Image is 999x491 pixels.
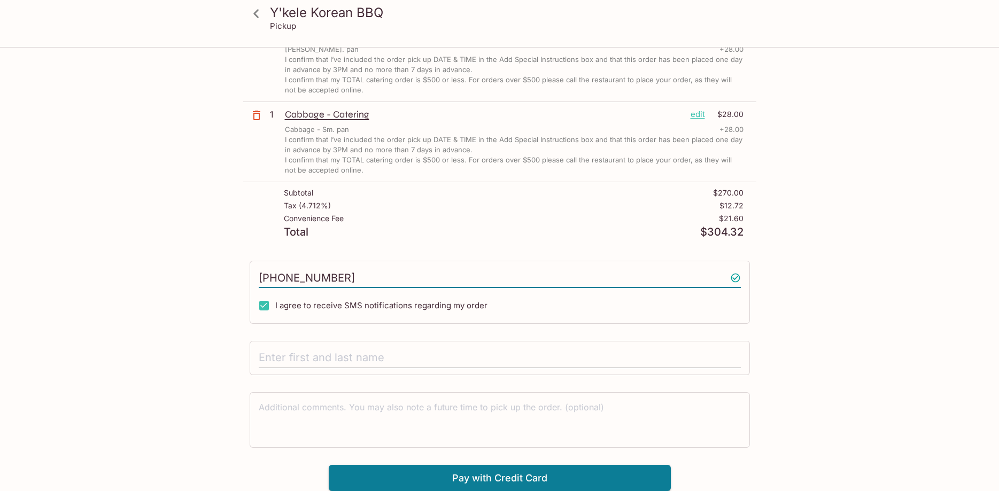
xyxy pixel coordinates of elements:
p: $270.00 [713,189,744,197]
h3: Y'kele Korean BBQ [270,4,748,21]
p: [PERSON_NAME]. pan [285,44,359,54]
p: Tax ( 4.712% ) [284,201,331,210]
p: Cabbage - Sm. pan [285,124,349,135]
p: Pickup [270,21,296,31]
input: Enter first and last name [259,348,741,368]
p: + 28.00 [719,124,744,135]
p: Total [284,227,308,237]
p: + 28.00 [719,44,744,54]
p: Cabbage - Catering [285,108,682,120]
p: $21.60 [719,214,744,223]
p: I confirm that my TOTAL catering order is $500 or less. For orders over $500 please call the rest... [285,155,744,175]
input: Enter phone number [259,268,741,288]
p: 1 [270,108,281,120]
span: I agree to receive SMS notifications regarding my order [275,300,487,310]
p: $28.00 [711,108,744,120]
p: I confirm that I’ve included the order pick up DATE & TIME in the Add Special Instructions box an... [285,54,744,75]
p: edit [691,108,705,120]
p: $12.72 [719,201,744,210]
p: Subtotal [284,189,313,197]
p: I confirm that I’ve included the order pick up DATE & TIME in the Add Special Instructions box an... [285,135,744,155]
p: $304.32 [700,227,744,237]
p: I confirm that my TOTAL catering order is $500 or less. For orders over $500 please call the rest... [285,75,744,95]
p: Convenience Fee [284,214,344,223]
